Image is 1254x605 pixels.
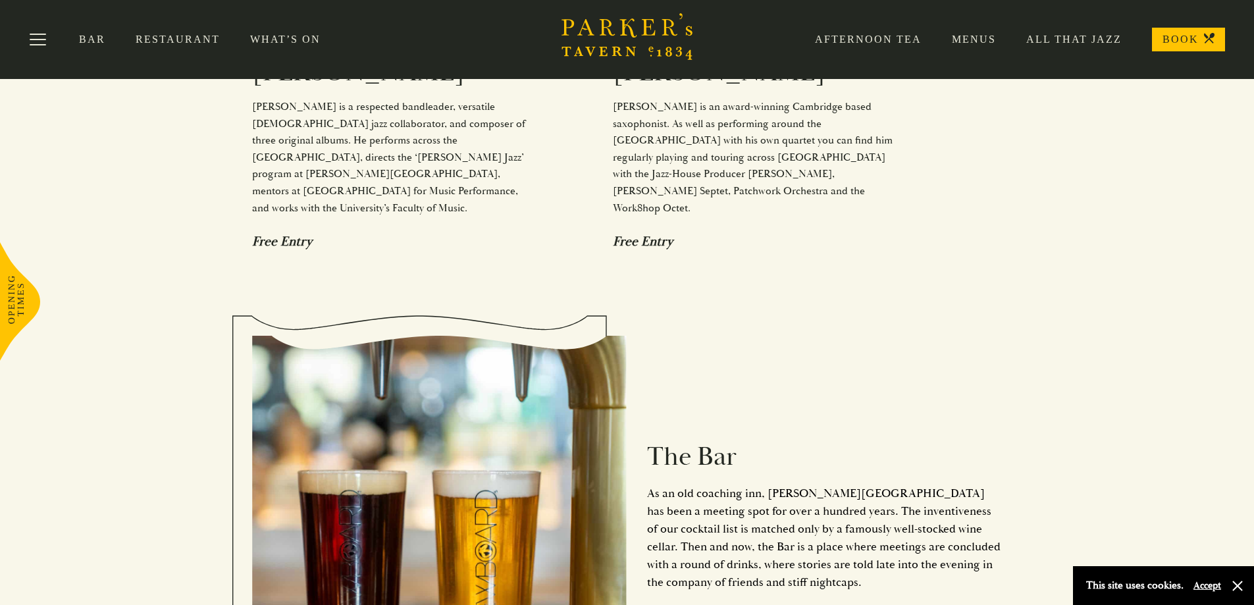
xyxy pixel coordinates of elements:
[252,99,533,217] div: [PERSON_NAME] is a respected bandleader, versatile [DEMOGRAPHIC_DATA] jazz collaborator, and comp...
[647,485,1003,591] p: As an old coaching inn, [PERSON_NAME][GEOGRAPHIC_DATA] has been a meeting spot for over a hundred...
[613,233,894,250] div: Free Entry
[1231,579,1244,592] button: Close and accept
[1086,576,1184,595] p: This site uses cookies.
[1193,579,1221,592] button: Accept
[252,233,533,250] div: Free Entry
[613,99,894,217] div: [PERSON_NAME] is an award-winning Cambridge based saxophonist. As well as performing around the [...
[647,441,1003,473] h2: The Bar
